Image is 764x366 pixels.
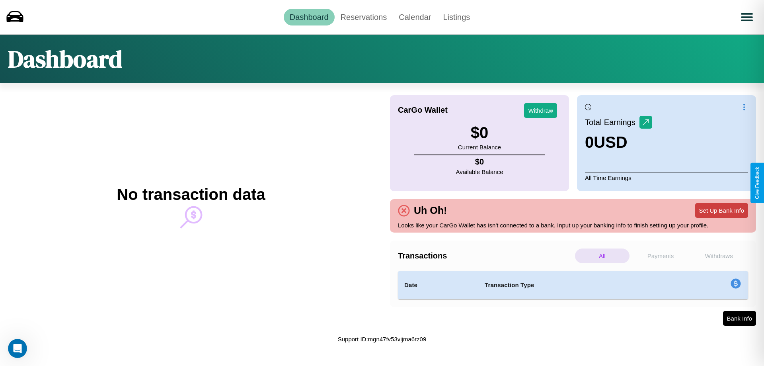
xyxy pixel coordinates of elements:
[398,251,573,260] h4: Transactions
[575,249,630,263] p: All
[398,271,748,299] table: simple table
[524,103,557,118] button: Withdraw
[284,9,335,25] a: Dashboard
[338,334,427,344] p: Support ID: mgn47fv53vijma6rz09
[633,249,688,263] p: Payments
[398,220,748,231] p: Looks like your CarGo Wallet has isn't connected to a bank. Input up your banking info to finish ...
[736,6,758,28] button: Open menu
[456,157,503,166] h4: $ 0
[437,9,476,25] a: Listings
[456,166,503,177] p: Available Balance
[695,203,748,218] button: Set Up Bank Info
[393,9,437,25] a: Calendar
[410,205,451,216] h4: Uh Oh!
[485,280,665,290] h4: Transaction Type
[754,167,760,199] div: Give Feedback
[8,339,27,358] iframe: Intercom live chat
[404,280,472,290] h4: Date
[335,9,393,25] a: Reservations
[585,172,748,183] p: All Time Earnings
[585,133,652,151] h3: 0 USD
[585,115,639,129] p: Total Earnings
[692,249,746,263] p: Withdraws
[723,311,756,326] button: Bank Info
[398,106,448,115] h4: CarGo Wallet
[117,186,265,204] h2: No transaction data
[8,43,122,75] h1: Dashboard
[458,142,501,153] p: Current Balance
[458,124,501,142] h3: $ 0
